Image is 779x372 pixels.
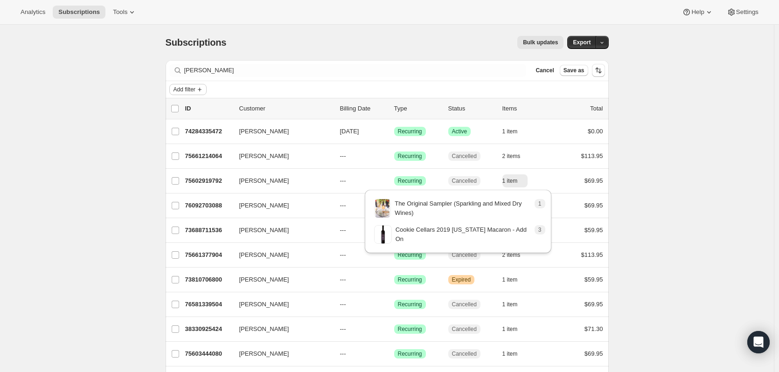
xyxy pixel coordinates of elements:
button: 1 item [502,323,528,336]
div: 75661377904[PERSON_NAME]---SuccessRecurringCancelled2 items$113.95 [185,248,603,262]
span: [PERSON_NAME] [239,226,289,235]
span: Export [573,39,591,46]
div: 76092703088[PERSON_NAME]---SuccessRecurringCancelled1 item$69.95 [185,199,603,212]
button: 1 item [502,174,528,187]
span: Save as [563,67,584,74]
button: [PERSON_NAME] [234,223,327,238]
span: [DATE] [340,128,359,135]
span: --- [340,251,346,258]
span: [PERSON_NAME] [239,176,289,186]
span: [PERSON_NAME] [239,324,289,334]
span: Settings [736,8,758,16]
div: 76581339504[PERSON_NAME]---SuccessRecurringCancelled1 item$69.95 [185,298,603,311]
div: 75603444080[PERSON_NAME]---SuccessRecurringCancelled1 item$69.95 [185,347,603,360]
p: 74284335472 [185,127,232,136]
span: $69.95 [584,202,603,209]
button: 1 item [502,298,528,311]
span: Recurring [398,276,422,283]
span: Recurring [398,325,422,333]
span: --- [340,350,346,357]
p: 75661214064 [185,152,232,161]
button: Help [676,6,719,19]
span: Subscriptions [58,8,100,16]
span: Cancelled [452,350,477,358]
span: Expired [452,276,471,283]
span: Recurring [398,128,422,135]
button: 2 items [502,150,531,163]
p: ID [185,104,232,113]
span: Recurring [398,350,422,358]
button: [PERSON_NAME] [234,322,327,337]
p: 76092703088 [185,201,232,210]
div: 73688711536[PERSON_NAME]---SuccessRecurringCancelled1 item$59.95 [185,224,603,237]
span: Recurring [398,301,422,308]
p: 38330925424 [185,324,232,334]
span: Bulk updates [523,39,558,46]
span: Subscriptions [166,37,227,48]
div: 73810706800[PERSON_NAME]---SuccessRecurringWarningExpired1 item$59.95 [185,273,603,286]
span: 1 item [502,276,518,283]
span: $113.95 [581,251,603,258]
button: 1 item [502,347,528,360]
div: 38330925424[PERSON_NAME]---SuccessRecurringCancelled1 item$71.30 [185,323,603,336]
button: Settings [721,6,764,19]
button: 1 item [502,125,528,138]
button: 1 item [502,273,528,286]
p: Customer [239,104,333,113]
span: $59.95 [584,227,603,234]
p: The Original Sampler (Sparkling and Mixed Dry Wines) [395,199,530,218]
p: Total [590,104,603,113]
button: [PERSON_NAME] [234,272,327,287]
button: [PERSON_NAME] [234,297,327,312]
span: [PERSON_NAME] [239,349,289,358]
span: --- [340,177,346,184]
button: Subscriptions [53,6,105,19]
span: 2 items [502,152,521,160]
button: Add filter [169,84,207,95]
span: --- [340,276,346,283]
span: 1 item [502,177,518,185]
p: Status [448,104,495,113]
span: Add filter [174,86,195,93]
span: 1 item [502,325,518,333]
button: Bulk updates [517,36,563,49]
span: [PERSON_NAME] [239,275,289,284]
img: variant image [376,199,389,218]
span: Cancelled [452,325,477,333]
span: $59.95 [584,276,603,283]
span: 1 item [502,350,518,358]
p: 75602919792 [185,176,232,186]
p: 75603444080 [185,349,232,358]
button: Cancel [532,65,557,76]
span: Recurring [398,152,422,160]
div: Open Intercom Messenger [747,331,770,353]
span: Cancelled [452,152,477,160]
span: --- [340,301,346,308]
span: --- [340,202,346,209]
p: 73688711536 [185,226,232,235]
span: $69.95 [584,301,603,308]
button: [PERSON_NAME] [234,346,327,361]
p: 76581339504 [185,300,232,309]
div: 75661214064[PERSON_NAME]---SuccessRecurringCancelled2 items$113.95 [185,150,603,163]
p: Billing Date [340,104,387,113]
div: 74284335472[PERSON_NAME][DATE]SuccessRecurringSuccessActive1 item$0.00 [185,125,603,138]
div: Type [394,104,441,113]
input: Filter subscribers [184,64,527,77]
p: 75661377904 [185,250,232,260]
span: 1 [538,200,542,207]
span: $69.95 [584,177,603,184]
button: [PERSON_NAME] [234,198,327,213]
span: [PERSON_NAME] [239,127,289,136]
span: --- [340,325,346,332]
p: Cookie Cellars 2019 [US_STATE] Macaron - Add On [396,225,530,244]
span: 3 [538,226,542,234]
button: [PERSON_NAME] [234,248,327,262]
span: --- [340,152,346,159]
button: Save as [560,65,588,76]
span: 1 item [502,301,518,308]
span: $69.95 [584,350,603,357]
span: Cancelled [452,177,477,185]
p: 73810706800 [185,275,232,284]
span: --- [340,227,346,234]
